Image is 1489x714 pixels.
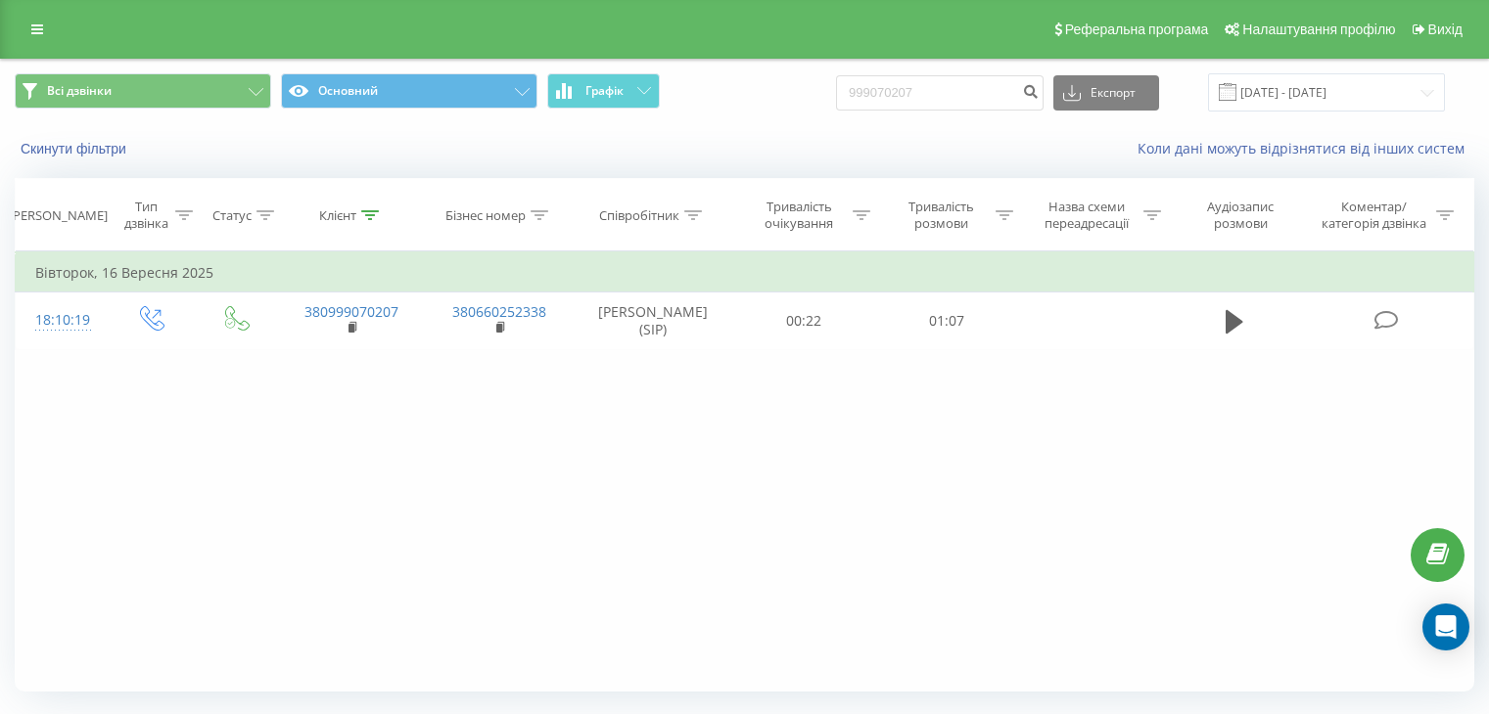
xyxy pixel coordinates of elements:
div: Аудіозапис розмови [1184,199,1298,232]
div: Тривалість розмови [893,199,991,232]
div: Клієнт [319,207,356,224]
td: 00:22 [733,292,875,349]
span: Вихід [1428,22,1463,37]
div: Тип дзвінка [123,199,169,232]
button: Графік [547,73,660,109]
div: Співробітник [599,207,679,224]
input: Пошук за номером [836,75,1044,111]
span: Всі дзвінки [47,83,112,99]
button: Всі дзвінки [15,73,271,109]
a: 380660252338 [452,302,546,321]
span: Реферальна програма [1065,22,1209,37]
a: Коли дані можуть відрізнятися вiд інших систем [1138,139,1474,157]
span: Налаштування профілю [1242,22,1395,37]
button: Основний [281,73,537,109]
button: Експорт [1053,75,1159,111]
div: [PERSON_NAME] [9,207,108,224]
td: Вівторок, 16 Вересня 2025 [16,253,1474,292]
div: Open Intercom Messenger [1422,603,1469,650]
div: 18:10:19 [35,301,87,339]
div: Назва схеми переадресації [1036,199,1139,232]
span: Графік [585,84,624,98]
td: 01:07 [875,292,1017,349]
div: Тривалість очікування [751,199,849,232]
div: Статус [212,207,252,224]
button: Скинути фільтри [15,140,136,157]
td: [PERSON_NAME] (SIP) [574,292,733,349]
div: Коментар/категорія дзвінка [1317,199,1431,232]
div: Бізнес номер [445,207,526,224]
a: 380999070207 [304,302,398,321]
